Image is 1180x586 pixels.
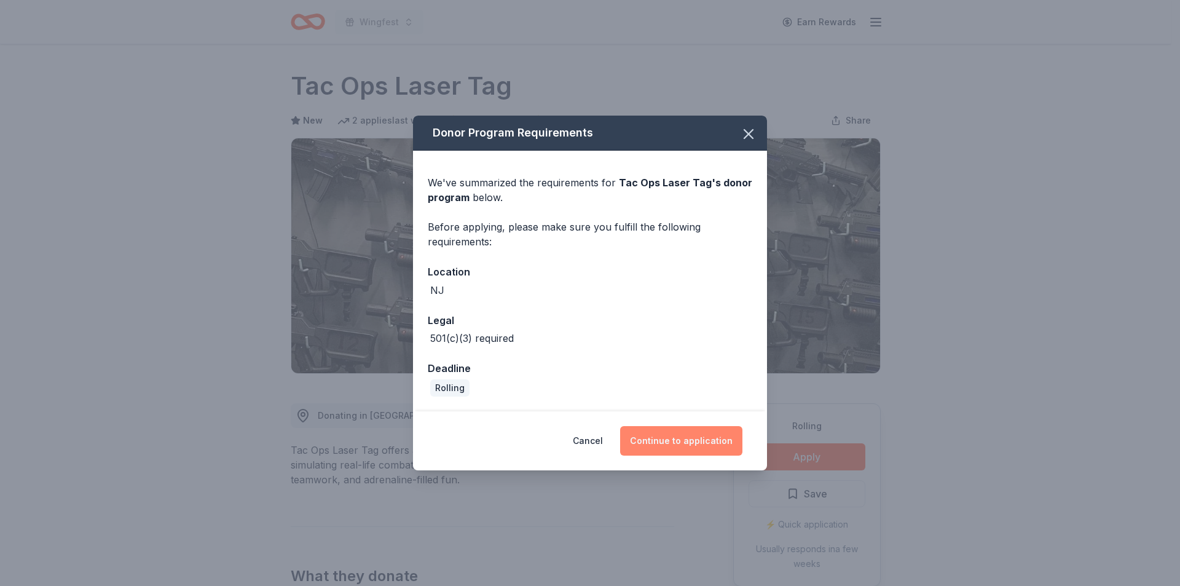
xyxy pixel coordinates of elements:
[428,360,752,376] div: Deadline
[428,175,752,205] div: We've summarized the requirements for below.
[430,283,444,298] div: NJ
[428,312,752,328] div: Legal
[573,426,603,456] button: Cancel
[413,116,767,151] div: Donor Program Requirements
[428,264,752,280] div: Location
[430,331,514,346] div: 501(c)(3) required
[428,220,752,249] div: Before applying, please make sure you fulfill the following requirements:
[430,379,470,397] div: Rolling
[620,426,742,456] button: Continue to application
